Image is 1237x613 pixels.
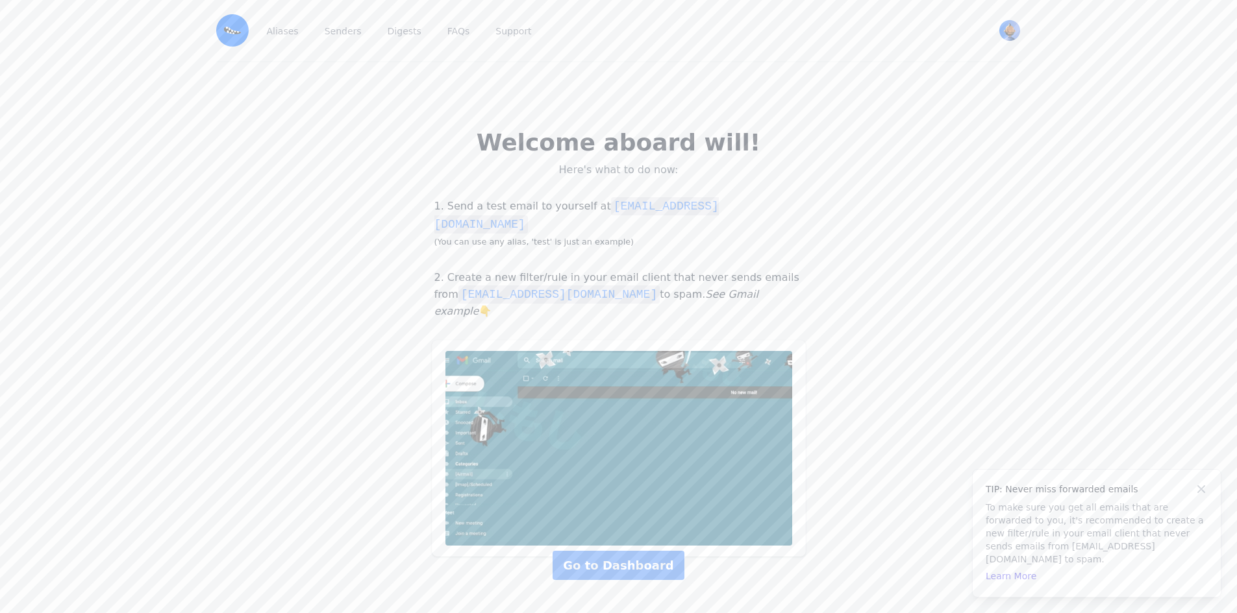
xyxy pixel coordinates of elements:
img: Email Monster [216,14,249,47]
a: Go to Dashboard [553,551,684,580]
code: [EMAIL_ADDRESS][DOMAIN_NAME] [458,285,660,304]
h4: TIP: Never miss forwarded emails [986,483,1208,496]
p: Here's what to do now: [473,163,764,176]
a: Learn More [986,571,1036,581]
p: To make sure you get all emails that are forwarded to you, it's recommended to create a new filte... [986,501,1208,566]
p: 1. Send a test email to yourself at [432,197,806,249]
img: Add noreply@eml.monster to a Never Send to Spam filter in Gmail [445,351,792,546]
p: 2. Create a new filter/rule in your email client that never sends emails from to spam. 👇 [432,270,806,319]
i: See Gmail example [434,288,758,317]
code: [EMAIL_ADDRESS][DOMAIN_NAME] [434,197,719,234]
h2: Welcome aboard will! [473,130,764,156]
button: User menu [998,19,1021,42]
small: (You can use any alias, 'test' is just an example) [434,237,634,246]
img: will's Avatar [999,20,1020,41]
